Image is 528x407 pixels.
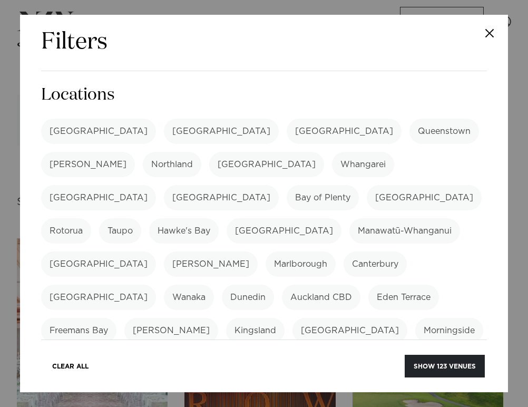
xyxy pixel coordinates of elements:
label: Dunedin [222,285,274,310]
label: [GEOGRAPHIC_DATA] [367,185,482,210]
label: Wanaka [164,285,214,310]
label: [GEOGRAPHIC_DATA] [41,251,156,277]
button: Show 123 venues [405,355,485,377]
label: Marlborough [266,251,336,277]
label: Whangarei [332,152,394,177]
label: Manawatū-Whanganui [349,218,460,244]
label: Taupo [99,218,141,244]
label: [PERSON_NAME] [41,152,135,177]
label: Auckland CBD [282,285,360,310]
label: Hawke's Bay [149,218,219,244]
label: Morningside [415,318,483,343]
label: [GEOGRAPHIC_DATA] [292,318,407,343]
label: [PERSON_NAME] [124,318,218,343]
label: Canterbury [344,251,407,277]
label: Bay of Plenty [287,185,359,210]
label: [GEOGRAPHIC_DATA] [41,119,156,144]
label: Rotorua [41,218,91,244]
label: [GEOGRAPHIC_DATA] [164,119,279,144]
label: Northland [143,152,201,177]
label: Queenstown [409,119,479,144]
label: Kingsland [226,318,285,343]
label: Eden Terrace [368,285,439,310]
label: [GEOGRAPHIC_DATA] [41,185,156,210]
label: [GEOGRAPHIC_DATA] [227,218,341,244]
label: Freemans Bay [41,318,116,343]
button: Clear All [43,355,97,377]
button: Close [471,15,508,52]
label: [GEOGRAPHIC_DATA] [164,185,279,210]
h2: Filters [41,27,107,58]
label: [GEOGRAPHIC_DATA] [41,285,156,310]
label: [GEOGRAPHIC_DATA] [287,119,402,144]
h3: Locations [41,84,487,106]
label: [PERSON_NAME] [164,251,258,277]
label: [GEOGRAPHIC_DATA] [209,152,324,177]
